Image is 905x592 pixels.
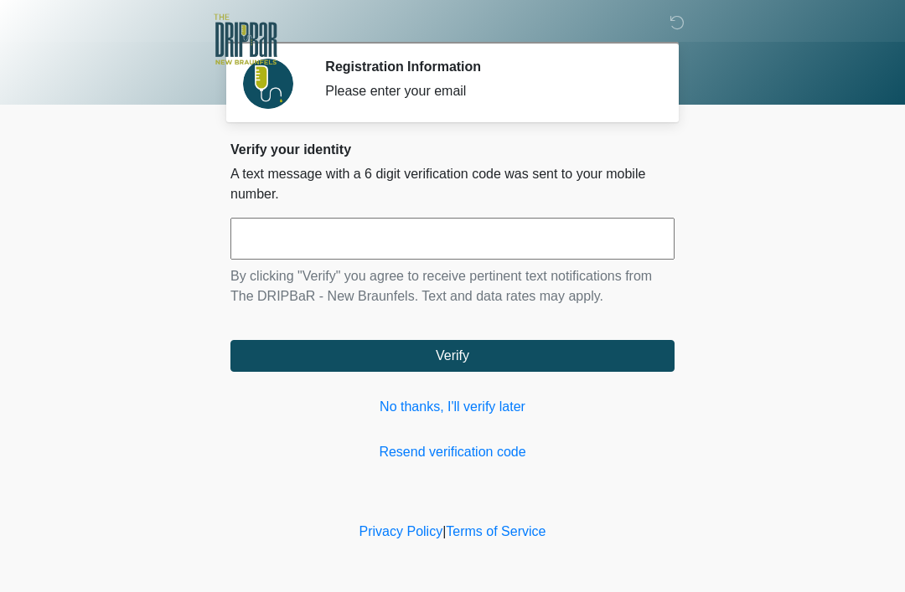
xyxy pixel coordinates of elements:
[243,59,293,109] img: Agent Avatar
[230,442,675,462] a: Resend verification code
[442,524,446,538] a: |
[359,524,443,538] a: Privacy Policy
[230,164,675,204] p: A text message with a 6 digit verification code was sent to your mobile number.
[230,142,675,157] h2: Verify your identity
[230,340,675,372] button: Verify
[446,524,546,538] a: Terms of Service
[230,266,675,306] p: By clicking "Verify" you agree to receive pertinent text notifications from The DRIPBaR - New Bra...
[230,397,675,417] a: No thanks, I'll verify later
[214,13,277,67] img: The DRIPBaR - New Braunfels Logo
[325,81,649,101] div: Please enter your email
